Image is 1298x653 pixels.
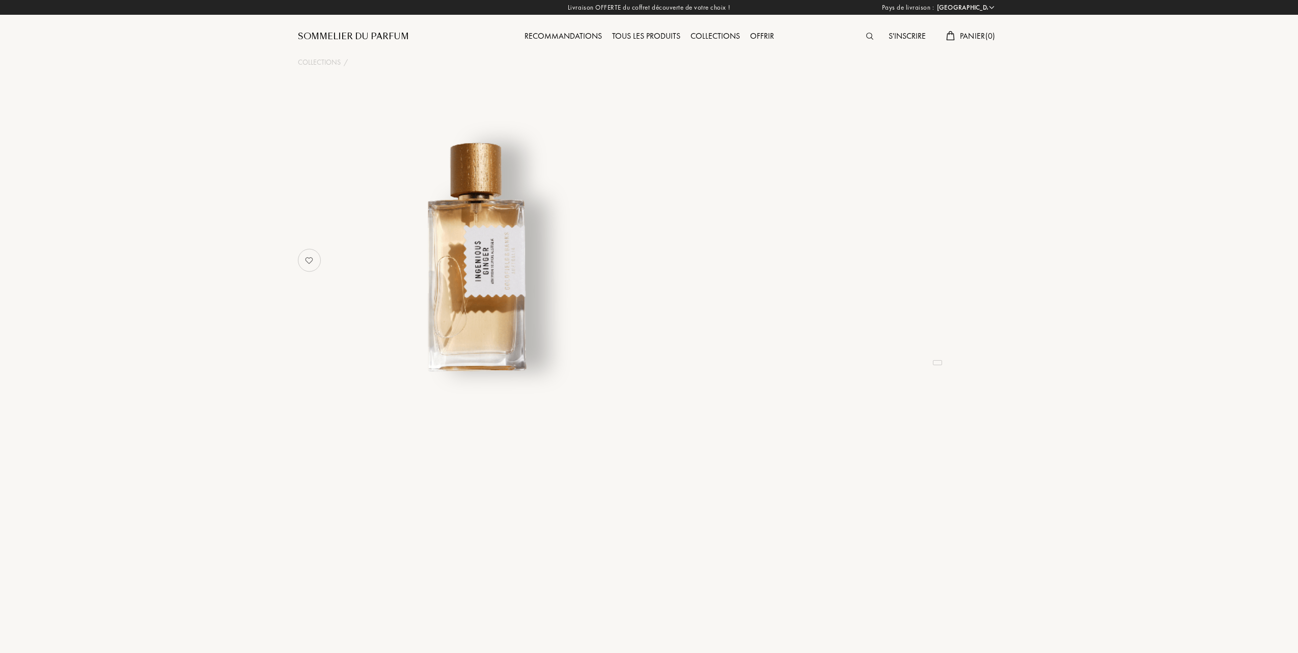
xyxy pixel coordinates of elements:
span: Panier ( 0 ) [960,31,996,41]
div: Recommandations [519,30,607,43]
img: arrow_w.png [988,4,996,11]
img: search_icn.svg [866,33,873,40]
div: Collections [685,30,745,43]
div: / [344,57,348,68]
a: Collections [685,31,745,41]
a: Tous les produits [607,31,685,41]
a: Collections [298,57,341,68]
img: undefined undefined [347,129,599,382]
img: no_like_p.png [299,250,319,270]
a: Offrir [745,31,779,41]
span: Pays de livraison : [882,3,934,13]
a: Sommelier du Parfum [298,31,409,43]
a: Recommandations [519,31,607,41]
div: Tous les produits [607,30,685,43]
div: Offrir [745,30,779,43]
a: S'inscrire [883,31,931,41]
img: cart.svg [946,31,954,40]
div: S'inscrire [883,30,931,43]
